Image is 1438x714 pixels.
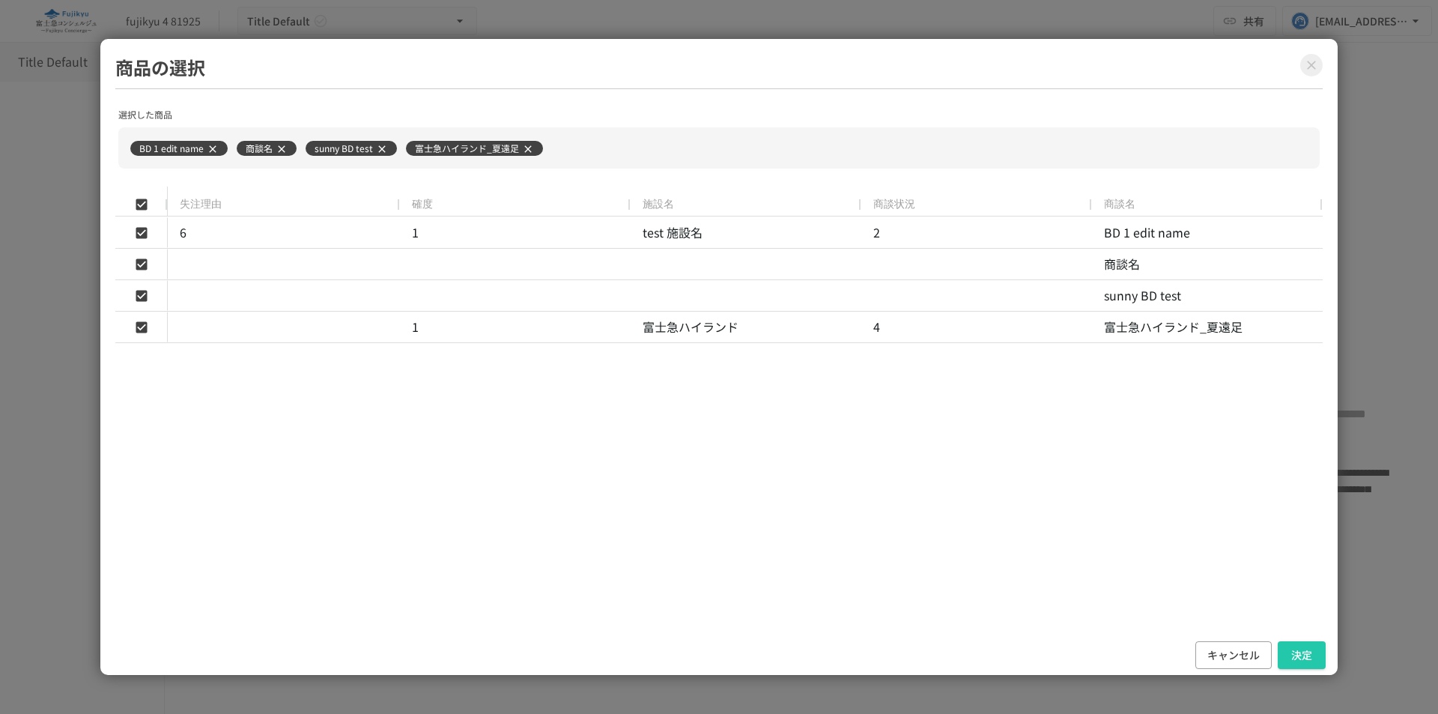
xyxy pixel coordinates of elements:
[246,141,273,155] p: 商談名
[873,223,1080,243] p: 2
[130,133,1319,163] div: BD 1 edit name商談名sunny BD test富士急ハイランド_夏遠足
[412,318,619,337] p: 1
[643,198,674,211] span: 施設名
[1300,54,1323,76] button: Close modal
[643,223,849,243] p: test 施設名
[180,198,222,211] span: 失注理由
[873,318,1080,337] p: 4
[643,318,849,337] p: 富士急ハイランド
[1195,641,1272,669] button: キャンセル
[412,198,433,211] span: 確度
[315,141,373,155] p: sunny BD test
[1104,286,1311,306] p: sunny BD test
[1104,223,1311,243] p: BD 1 edit name
[118,107,1319,121] p: 選択した商品
[1104,198,1135,211] span: 商談名
[412,223,619,243] p: 1
[415,141,519,155] p: 富士急ハイランド_夏遠足
[1104,255,1311,274] p: 商談名
[180,223,387,243] p: 6
[115,54,1322,89] h2: 商品の選択
[1278,641,1326,669] button: 決定
[873,198,915,211] span: 商談状況
[139,141,204,155] p: BD 1 edit name
[1104,318,1311,337] p: 富士急ハイランド_夏遠足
